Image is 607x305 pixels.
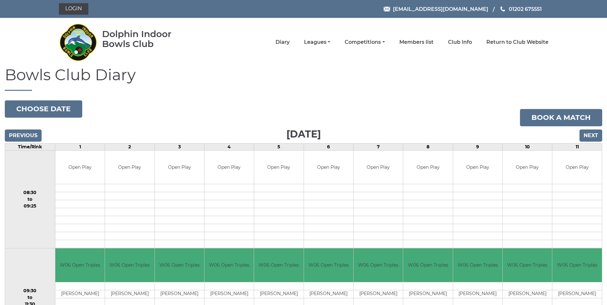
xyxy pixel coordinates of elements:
[453,143,502,150] td: 9
[5,143,55,150] td: Time/Rink
[520,109,602,126] a: Book a match
[59,3,88,15] a: Login
[499,5,542,13] a: Phone us 01202 675551
[254,151,303,184] td: Open Play
[254,248,303,282] td: W06 Open Triples
[105,151,154,184] td: Open Play
[453,290,502,298] td: [PERSON_NAME]
[403,143,453,150] td: 8
[254,290,303,298] td: [PERSON_NAME]
[5,100,82,118] button: Choose date
[204,143,254,150] td: 4
[503,290,552,298] td: [PERSON_NAME]
[509,6,542,12] span: 01202 675551
[155,143,204,150] td: 3
[105,248,154,282] td: W06 Open Triples
[105,290,154,298] td: [PERSON_NAME]
[204,151,254,184] td: Open Play
[552,290,602,298] td: [PERSON_NAME]
[102,29,192,49] div: Dolphin Indoor Bowls Club
[155,290,204,298] td: [PERSON_NAME]
[552,248,602,282] td: W06 Open Triples
[5,129,42,142] input: Previous
[354,143,403,150] td: 7
[55,290,105,298] td: [PERSON_NAME]
[486,39,548,46] a: Return to Club Website
[503,143,552,150] td: 10
[59,20,97,65] img: Dolphin Indoor Bowls Club
[304,151,353,184] td: Open Play
[55,248,105,282] td: W06 Open Triples
[5,66,602,91] h1: Bowls Club Diary
[403,248,452,282] td: W06 Open Triples
[393,6,488,12] span: [EMAIL_ADDRESS][DOMAIN_NAME]
[155,248,204,282] td: W06 Open Triples
[204,248,254,282] td: W06 Open Triples
[254,143,304,150] td: 5
[552,143,602,150] td: 11
[384,5,488,13] a: Email [EMAIL_ADDRESS][DOMAIN_NAME]
[55,143,105,150] td: 1
[503,248,552,282] td: W06 Open Triples
[453,151,502,184] td: Open Play
[155,151,204,184] td: Open Play
[453,248,502,282] td: W06 Open Triples
[354,248,403,282] td: W06 Open Triples
[105,143,155,150] td: 2
[403,290,452,298] td: [PERSON_NAME]
[5,150,55,248] td: 08:30 to 09:25
[399,39,434,46] a: Members list
[503,151,552,184] td: Open Play
[276,39,290,46] a: Diary
[354,151,403,184] td: Open Play
[304,290,353,298] td: [PERSON_NAME]
[384,7,390,12] img: Email
[403,151,452,184] td: Open Play
[552,151,602,184] td: Open Play
[579,129,602,142] input: Next
[304,248,353,282] td: W06 Open Triples
[448,39,472,46] a: Club Info
[55,151,105,184] td: Open Play
[204,290,254,298] td: [PERSON_NAME]
[304,39,330,46] a: Leagues
[304,143,353,150] td: 6
[354,290,403,298] td: [PERSON_NAME]
[500,6,505,12] img: Phone us
[345,39,385,46] a: Competitions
